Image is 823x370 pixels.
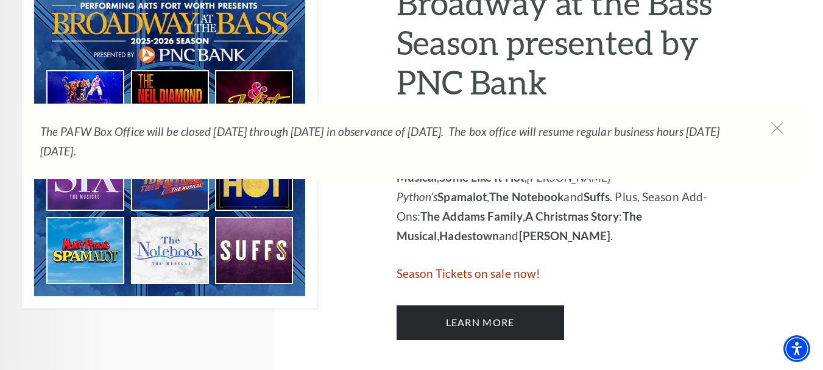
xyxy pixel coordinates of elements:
[397,305,564,340] a: Learn More 2025-2026 Broadway at the Bass Season presented by PNC Bank
[519,229,610,243] strong: [PERSON_NAME]
[40,124,719,158] em: The PAFW Box Office will be closed [DATE] through [DATE] in observance of [DATE]. The box office ...
[584,190,610,204] strong: Suffs
[397,266,541,280] span: Season Tickets on sale now!
[397,129,722,246] p: This new season includes , , , , , , , and . Plus, Season Add-Ons: , : , and .
[439,229,499,243] strong: Hadestown
[420,209,523,223] strong: The Addams Family
[525,209,620,223] strong: A Christmas Story
[437,190,487,204] strong: Spamalot
[489,190,563,204] strong: The Notebook
[783,335,810,362] div: Accessibility Menu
